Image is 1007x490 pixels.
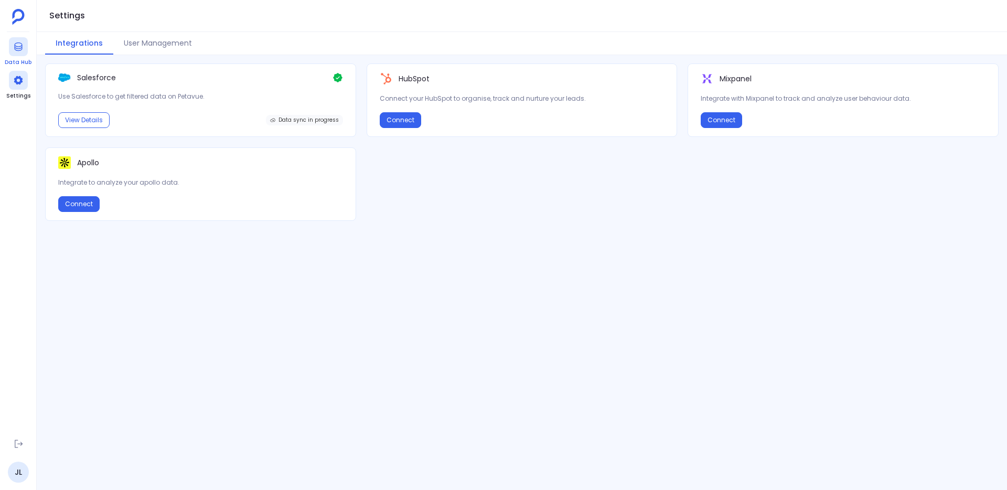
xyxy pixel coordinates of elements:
button: Integrations [45,32,113,55]
img: petavue logo [12,9,25,25]
a: Data Hub [5,37,31,67]
button: View Details [58,112,110,128]
p: Integrate to analyze your apollo data. [58,177,343,188]
span: Data Hub [5,58,31,67]
h1: Settings [49,8,85,23]
p: Use Salesforce to get filtered data on Petavue. [58,91,343,102]
button: Connect [58,196,100,212]
button: User Management [113,32,202,55]
p: Connect your HubSpot to organise, track and nurture your leads. [380,93,665,104]
img: Check Icon [333,72,343,83]
button: Connect [701,112,742,128]
p: HubSpot [399,73,430,84]
p: Integrate with Mixpanel to track and analyze user behaviour data. [701,93,985,104]
p: Apollo [77,157,99,168]
a: Settings [6,71,30,100]
span: Settings [6,92,30,100]
a: JL [8,462,29,483]
button: Connect [380,112,421,128]
span: Data sync in progress [278,117,339,123]
p: Salesforce [77,72,116,83]
p: Mixpanel [720,73,752,84]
